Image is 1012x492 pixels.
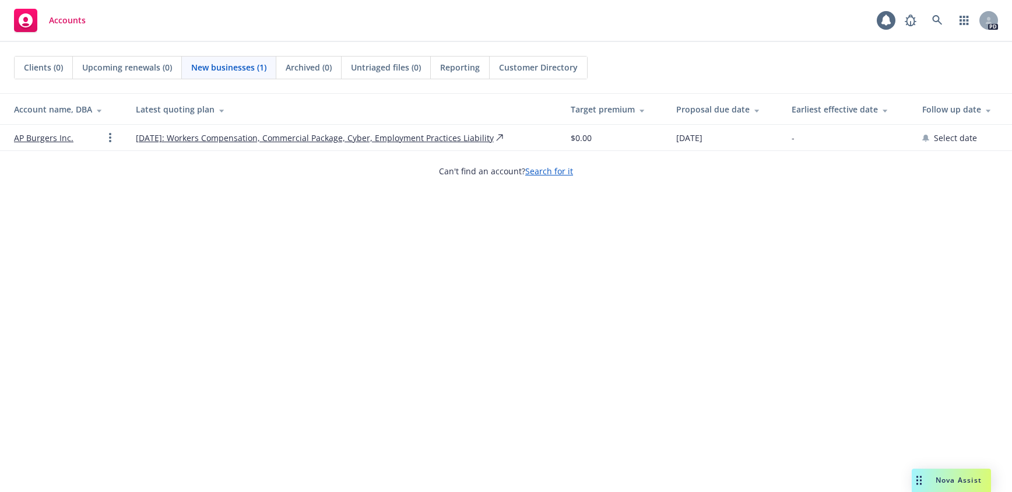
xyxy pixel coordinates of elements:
[9,4,90,37] a: Accounts
[191,61,266,73] span: New businesses (1)
[792,103,903,115] div: Earliest effective date
[14,132,73,144] a: AP Burgers Inc.
[936,475,982,485] span: Nova Assist
[899,9,922,32] a: Report a Bug
[439,165,573,177] span: Can't find an account?
[792,132,795,144] span: -
[351,61,421,73] span: Untriaged files (0)
[953,9,976,32] a: Switch app
[136,103,553,115] div: Latest quoting plan
[571,132,592,144] span: $0.00
[922,103,1003,115] div: Follow up date
[440,61,480,73] span: Reporting
[14,103,117,115] div: Account name, DBA
[926,9,949,32] a: Search
[676,132,702,144] span: [DATE]
[286,61,332,73] span: Archived (0)
[499,61,578,73] span: Customer Directory
[136,132,494,144] a: [DATE]: Workers Compensation, Commercial Package, Cyber, Employment Practices Liability
[82,61,172,73] span: Upcoming renewals (0)
[24,61,63,73] span: Clients (0)
[49,16,86,25] span: Accounts
[103,131,117,145] a: Open options
[912,469,926,492] div: Drag to move
[934,132,977,144] span: Select date
[571,103,657,115] div: Target premium
[525,166,573,177] a: Search for it
[676,103,774,115] div: Proposal due date
[912,469,991,492] button: Nova Assist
